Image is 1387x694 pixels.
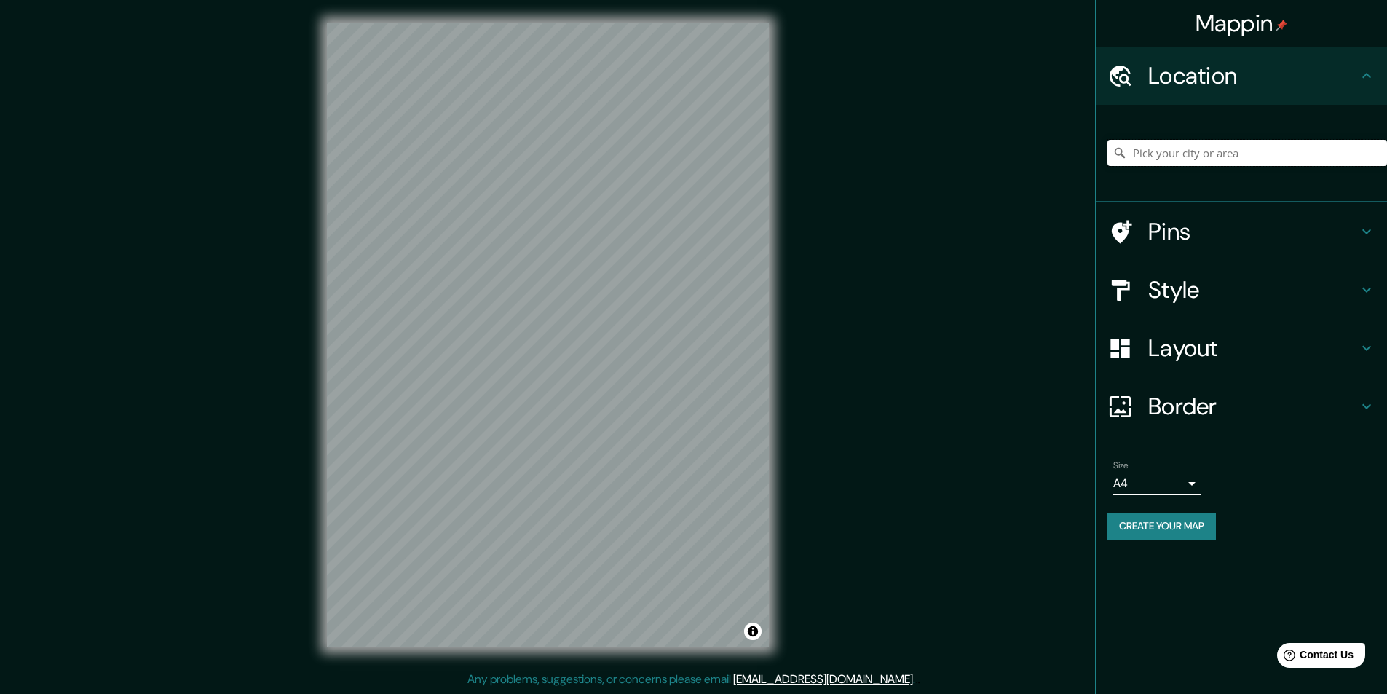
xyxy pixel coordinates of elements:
[1257,637,1371,678] iframe: Help widget launcher
[327,23,769,647] canvas: Map
[1196,9,1288,38] h4: Mappin
[1148,217,1358,246] h4: Pins
[1096,47,1387,105] div: Location
[1148,275,1358,304] h4: Style
[467,671,915,688] p: Any problems, suggestions, or concerns please email .
[1107,140,1387,166] input: Pick your city or area
[1113,472,1201,495] div: A4
[1113,460,1129,472] label: Size
[1107,513,1216,540] button: Create your map
[1148,61,1358,90] h4: Location
[1096,377,1387,435] div: Border
[744,623,762,640] button: Toggle attribution
[1276,20,1287,31] img: pin-icon.png
[733,671,913,687] a: [EMAIL_ADDRESS][DOMAIN_NAME]
[1096,202,1387,261] div: Pins
[1096,319,1387,377] div: Layout
[915,671,917,688] div: .
[1148,334,1358,363] h4: Layout
[1096,261,1387,319] div: Style
[1148,392,1358,421] h4: Border
[917,671,920,688] div: .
